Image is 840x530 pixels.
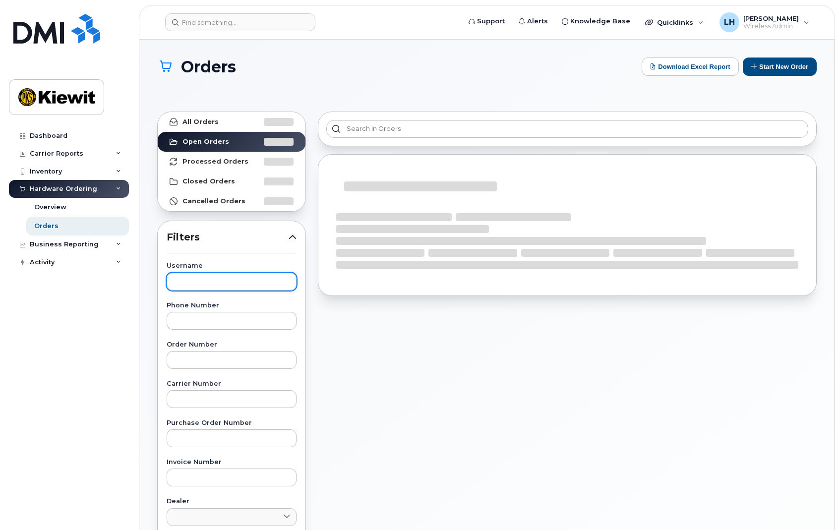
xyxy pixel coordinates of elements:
a: Cancelled Orders [158,191,305,211]
label: Username [167,263,297,269]
label: Dealer [167,498,297,505]
span: Filters [167,230,289,244]
iframe: Messenger Launcher [797,487,833,523]
label: Carrier Number [167,381,297,387]
span: Orders [181,58,236,75]
label: Order Number [167,342,297,348]
strong: Processed Orders [182,158,248,166]
a: Open Orders [158,132,305,152]
strong: All Orders [182,118,219,126]
label: Invoice Number [167,459,297,466]
strong: Open Orders [182,138,229,146]
strong: Closed Orders [182,177,235,185]
strong: Cancelled Orders [182,197,245,205]
a: All Orders [158,112,305,132]
label: Purchase Order Number [167,420,297,426]
a: Closed Orders [158,172,305,191]
a: Processed Orders [158,152,305,172]
button: Start New Order [743,58,817,76]
label: Phone Number [167,302,297,309]
input: Search in orders [326,120,808,138]
button: Download Excel Report [642,58,739,76]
